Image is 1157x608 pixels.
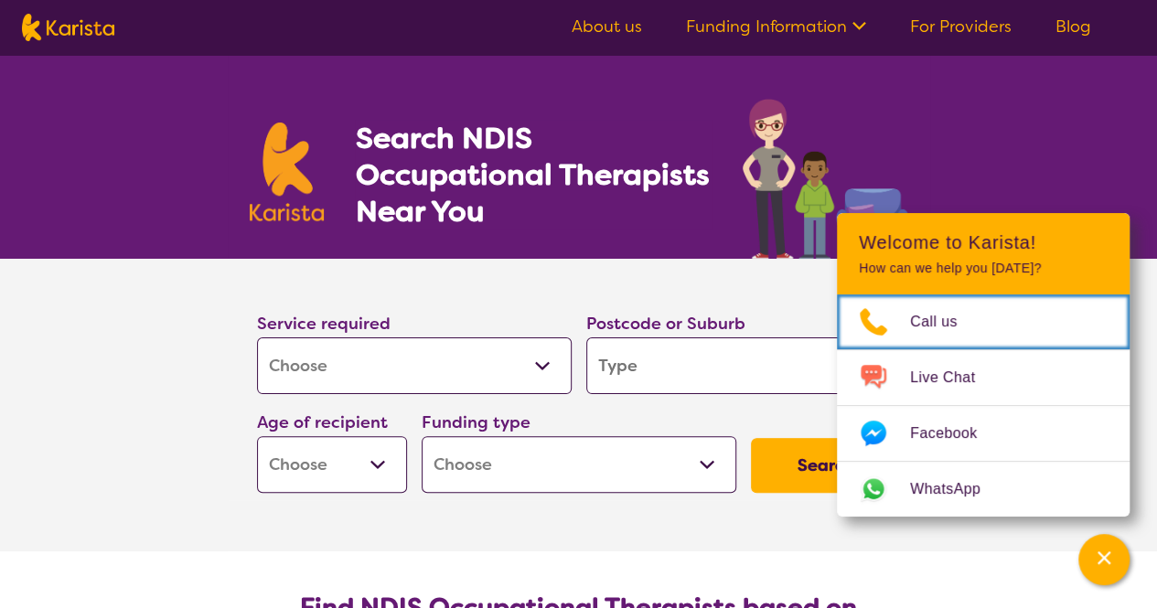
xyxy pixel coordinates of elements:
label: Service required [257,313,391,335]
a: Funding Information [686,16,866,37]
p: How can we help you [DATE]? [859,261,1108,276]
span: Call us [910,308,980,336]
label: Age of recipient [257,411,388,433]
img: Karista logo [250,123,325,221]
h2: Welcome to Karista! [859,231,1108,253]
span: Facebook [910,420,999,447]
input: Type [586,337,901,394]
a: For Providers [910,16,1012,37]
a: About us [572,16,642,37]
a: Blog [1055,16,1091,37]
a: Web link opens in a new tab. [837,462,1130,517]
button: Channel Menu [1078,534,1130,585]
div: Channel Menu [837,213,1130,517]
label: Postcode or Suburb [586,313,745,335]
ul: Choose channel [837,294,1130,517]
span: WhatsApp [910,475,1002,503]
label: Funding type [422,411,530,433]
img: occupational-therapy [743,99,908,259]
img: Karista logo [22,14,114,41]
span: Live Chat [910,364,997,391]
h1: Search NDIS Occupational Therapists Near You [355,120,711,229]
button: Search [751,438,901,493]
